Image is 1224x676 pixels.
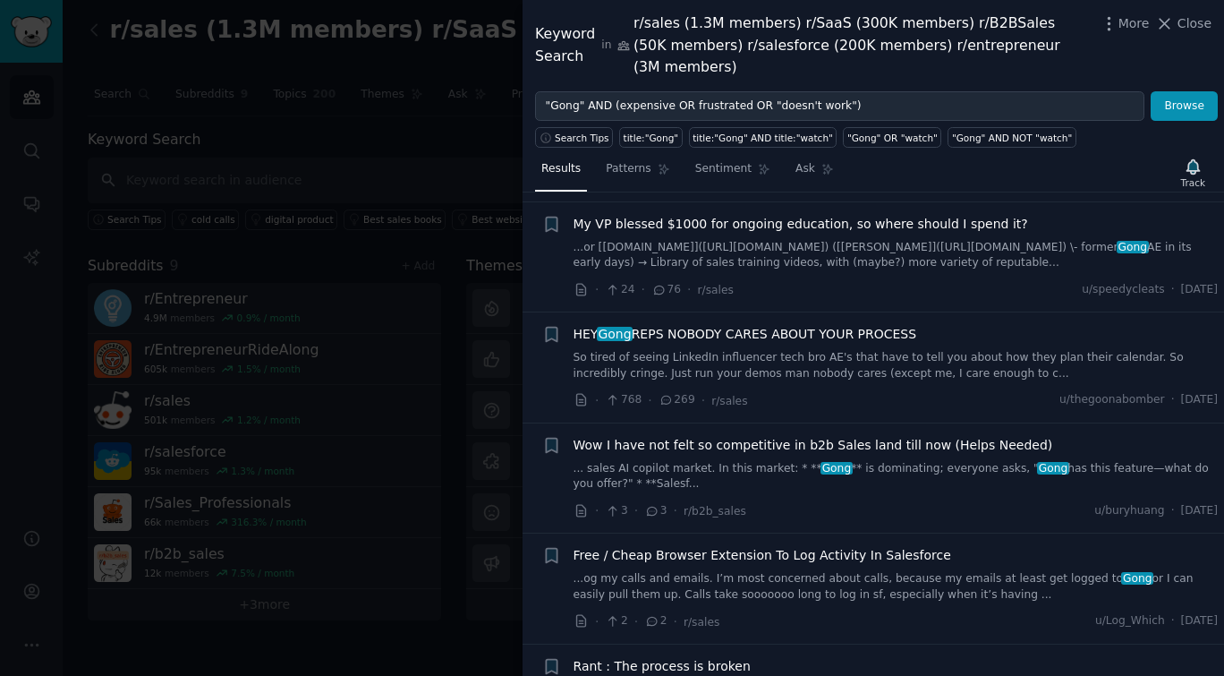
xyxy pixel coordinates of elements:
[644,503,667,519] span: 3
[574,571,1219,603] a: ...og my calls and emails. I’m most concerned about calls, because my emails at least get logged ...
[711,395,747,407] span: r/sales
[595,280,599,299] span: ·
[644,613,667,629] span: 2
[1094,503,1164,519] span: u/buryhuang
[574,325,917,344] a: HEYGongREPS NOBODY CARES ABOUT YOUR PROCESS
[574,350,1219,381] a: So tired of seeing LinkedIn influencer tech bro AE's that have to tell you about how they plan th...
[574,240,1219,271] a: ...or [[DOMAIN_NAME]]([URL][DOMAIN_NAME]) ([[PERSON_NAME]]([URL][DOMAIN_NAME]) \- formerGongAE in...
[1181,282,1218,298] span: [DATE]
[535,13,1090,79] div: Keyword Search r/sales (1.3M members) r/SaaS (300K members) r/B2BSales (50K members) r/salesforce...
[574,461,1219,492] a: ... sales AI copilot market. In this market: * **Gong** is dominating; everyone asks, "Gonghas th...
[1177,14,1211,33] span: Close
[687,280,691,299] span: ·
[597,327,633,341] span: Gong
[847,132,938,144] div: "Gong" OR "watch"
[1082,282,1165,298] span: u/speedycleats
[619,127,683,148] a: title:"Gong"
[1171,392,1175,408] span: ·
[605,392,642,408] span: 768
[1100,14,1150,33] button: More
[605,282,634,298] span: 24
[535,155,587,192] a: Results
[1037,462,1069,475] span: Gong
[574,657,751,676] a: Rant : The process is broken
[695,161,752,177] span: Sentiment
[674,501,677,520] span: ·
[535,91,1144,122] input: Try a keyword related to your business
[1095,613,1165,629] span: u/Log_Which
[1118,14,1150,33] span: More
[843,127,941,148] a: "Gong" OR "watch"
[634,501,638,520] span: ·
[701,391,705,410] span: ·
[689,127,837,148] a: title:"Gong" AND title:"watch"
[634,612,638,631] span: ·
[595,612,599,631] span: ·
[648,391,651,410] span: ·
[601,38,611,54] span: in
[555,132,609,144] span: Search Tips
[1181,392,1218,408] span: [DATE]
[684,616,719,629] span: r/sales
[574,436,1053,455] a: Wow I have not felt so competitive in b2b Sales land till now (Helps Needed)
[1175,154,1211,192] button: Track
[535,127,613,148] button: Search Tips
[952,132,1072,144] div: "Gong" AND NOT "watch"
[1171,503,1175,519] span: ·
[1181,176,1205,189] div: Track
[599,155,676,192] a: Patterns
[574,546,951,565] a: Free / Cheap Browser Extension To Log Activity In Salesforce
[595,501,599,520] span: ·
[1181,503,1218,519] span: [DATE]
[574,215,1028,234] a: My VP blessed $1000 for ongoing education, so where should I spend it?
[1117,241,1149,253] span: Gong
[659,392,695,408] span: 269
[1151,91,1218,122] button: Browse
[1171,613,1175,629] span: ·
[651,282,681,298] span: 76
[1155,14,1211,33] button: Close
[684,505,746,518] span: r/b2b_sales
[689,155,777,192] a: Sentiment
[948,127,1075,148] a: "Gong" AND NOT "watch"
[605,503,627,519] span: 3
[820,462,853,475] span: Gong
[642,280,645,299] span: ·
[541,161,581,177] span: Results
[795,161,815,177] span: Ask
[574,325,917,344] span: HEY REPS NOBODY CARES ABOUT YOUR PROCESS
[624,132,679,144] div: title:"Gong"
[605,613,627,629] span: 2
[1121,572,1153,585] span: Gong
[693,132,833,144] div: title:"Gong" AND title:"watch"
[698,284,734,296] span: r/sales
[595,391,599,410] span: ·
[789,155,840,192] a: Ask
[1181,613,1218,629] span: [DATE]
[1059,392,1165,408] span: u/thegoonabomber
[674,612,677,631] span: ·
[1171,282,1175,298] span: ·
[606,161,650,177] span: Patterns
